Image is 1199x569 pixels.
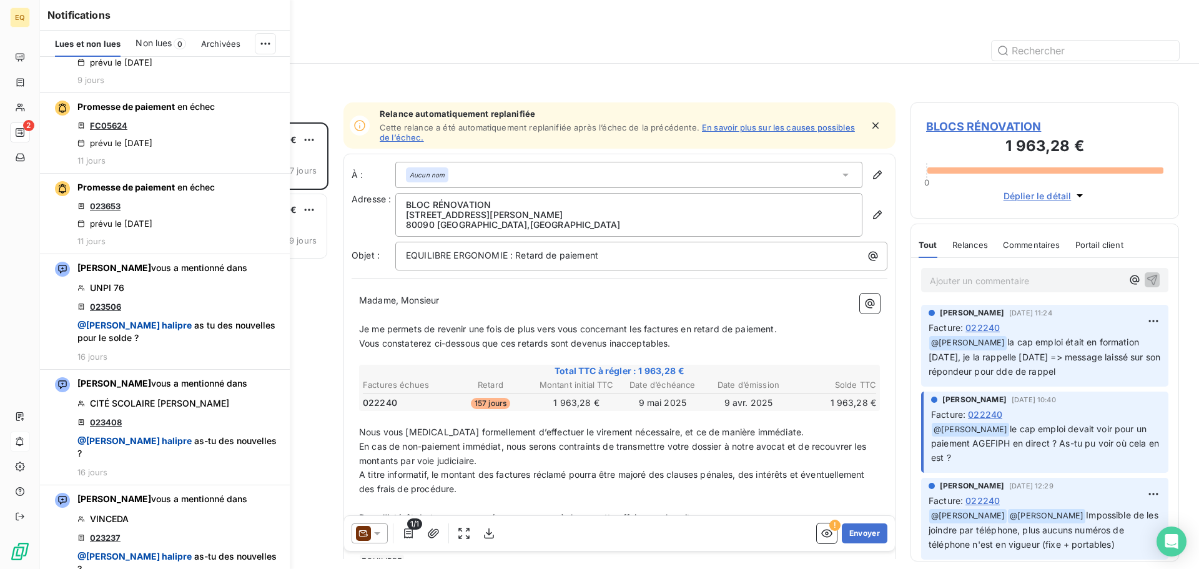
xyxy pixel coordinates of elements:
span: Promesse de paiement [77,182,175,192]
div: prévu le [DATE] [77,138,152,148]
a: 023237 [90,533,121,543]
p: [STREET_ADDRESS][PERSON_NAME] [406,210,852,220]
button: [PERSON_NAME]vous a mentionné dansCITÉ SCOLAIRE [PERSON_NAME]023408 @[PERSON_NAME] halipre as-tu ... [40,370,290,485]
span: 9 jours [77,75,104,85]
span: Impossible de les joindre par téléphone, plus aucuns numéros de téléphone n'est en vigueur (fixe ... [929,510,1161,550]
span: la cap emploi était en formation [DATE], je la rappelle [DATE] => message laissé sur son répondeu... [929,337,1163,377]
span: 16 jours [77,467,107,477]
th: Solde TTC [792,379,877,392]
span: [PERSON_NAME] [77,262,151,273]
div: Open Intercom Messenger [1157,527,1187,557]
p: BLOC RÉNOVATION [406,200,852,210]
p: 80090 [GEOGRAPHIC_DATA] , [GEOGRAPHIC_DATA] [406,220,852,230]
span: Promesse de paiement [77,101,175,112]
span: 022240 [965,321,1000,334]
a: En savoir plus sur les causes possibles de l’échec. [380,122,855,142]
span: 16 jours [77,352,107,362]
span: Lues et non lues [55,39,121,49]
th: Factures échues [362,379,447,392]
span: 157 jours [471,398,510,409]
button: [PERSON_NAME]vous a mentionné dansUNPI 76023506 @[PERSON_NAME] halipre as tu des nouvelles pour l... [40,254,290,370]
span: 2 [23,120,34,131]
span: Relance automatiquement replanifiée [380,109,862,119]
span: EQUILIBRE ERGONOMIE : Retard de paiement [406,250,598,260]
span: @ [PERSON_NAME] [929,336,1007,350]
img: Logo LeanPay [10,542,30,562]
th: Montant initial TTC [534,379,619,392]
span: Nous vous [MEDICAL_DATA] formellement d’effectuer le virement nécessaire, et ce de manière immédi... [359,427,804,437]
span: Tout [919,240,937,250]
input: Rechercher [992,41,1179,61]
span: [PERSON_NAME] [942,394,1007,405]
span: [PERSON_NAME] [77,493,151,504]
span: @ [PERSON_NAME] halipre [77,435,192,446]
span: Objet : [352,250,380,260]
td: 9 avr. 2025 [706,396,791,410]
span: BLOCS RÉNOVATION [926,118,1163,135]
span: EQUILIBRE [360,555,404,569]
span: [PERSON_NAME] [940,307,1004,319]
th: Date d’échéance [620,379,705,392]
span: @ [PERSON_NAME] [929,509,1007,523]
span: 0 [174,38,186,49]
span: 11 jours [77,156,106,166]
span: [PERSON_NAME] [940,480,1004,492]
td: 9 mai 2025 [620,396,705,410]
span: Portail client [1075,240,1123,250]
span: Total TTC à régler : 1 963,28 € [361,365,878,377]
div: prévu le [DATE] [77,219,152,229]
th: Date d’émission [706,379,791,392]
span: Archivées [201,39,240,49]
span: vous a mentionné dans [77,377,247,390]
td: 1 963,28 € [792,396,877,410]
span: Facture : [931,408,965,421]
span: vous a mentionné dans [77,262,247,274]
th: Retard [448,379,533,392]
span: en échec [177,101,215,112]
span: [DATE] 10:40 [1012,396,1056,403]
span: 11 jours [77,236,106,246]
span: 022240 [968,408,1002,421]
a: 023506 [90,302,121,312]
span: @ [PERSON_NAME] [1008,509,1085,523]
span: @ [PERSON_NAME] [932,423,1009,437]
span: Cette relance a été automatiquement replanifiée après l’échec de la précédente. [380,122,699,132]
button: Envoyer [842,523,887,543]
span: Dans l’intérêt de tous, nous espérons que vous règlerez cette affaire au plus vite. [359,512,698,523]
div: EQ [10,7,30,27]
span: 022240 [965,494,1000,507]
span: Madame, Monsieur [359,295,439,305]
span: Commentaires [1003,240,1060,250]
span: Je me permets de revenir une fois de plus vers vous concernant les factures en retard de paiement. [359,324,777,334]
span: [DATE] 11:24 [1009,309,1052,317]
em: Aucun nom [410,171,445,179]
span: en échec [177,182,215,192]
span: le cap emploi devait voir pour un paiement AGEFIPH en direct ? As-tu pu voir où cela en est ? [931,423,1162,463]
span: Facture : [929,494,963,507]
span: A titre informatif, le montant des factures réclamé pourra être majoré des clauses pénales, des i... [359,469,867,494]
td: 1 963,28 € [534,396,619,410]
h3: 1 963,28 € [926,135,1163,160]
span: as-tu des nouvelles ? [77,435,282,460]
button: Promesse de paiement en échec023653prévu le [DATE]11 jours [40,174,290,254]
span: [DATE] 12:29 [1009,482,1053,490]
span: [PERSON_NAME] [77,378,151,388]
span: @ [PERSON_NAME] halipre [77,320,192,330]
div: prévu le [DATE] [77,57,152,67]
span: En cas de non-paiement immédiat, nous serons contraints de transmettre votre dossier à notre avoc... [359,441,869,466]
span: UNPI 76 [90,282,124,294]
span: CITÉ SCOLAIRE [PERSON_NAME] [90,397,229,410]
a: FC05624 [90,121,127,131]
span: 1/1 [407,518,422,530]
span: Non lues [136,37,172,49]
span: @ [PERSON_NAME] halipre [77,551,192,562]
span: 022240 [363,397,397,409]
span: Relances [952,240,988,250]
label: À : [352,169,395,181]
a: 023408 [90,417,122,427]
button: Déplier le détail [1000,189,1090,203]
span: Déplier le détail [1004,189,1072,202]
span: vous a mentionné dans [77,493,247,505]
span: Adresse : [352,194,391,204]
span: Facture : [929,321,963,334]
